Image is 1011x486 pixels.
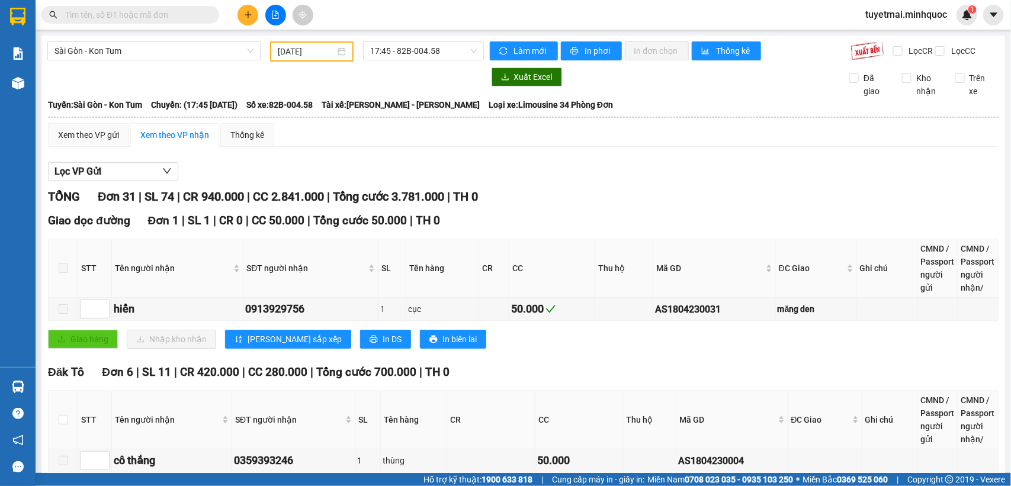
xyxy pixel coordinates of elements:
span: | [247,189,250,204]
span: Lọc CC [946,44,977,57]
span: Sài Gòn - Kon Tum [54,42,253,60]
span: SL 11 [142,365,171,379]
span: Kho nhận [911,72,946,98]
span: caret-down [988,9,999,20]
span: Đơn 6 [102,365,133,379]
span: printer [570,47,580,56]
td: cô thắng [112,449,232,472]
span: Làm mới [514,44,548,57]
div: 50.000 [511,301,593,317]
span: | [307,214,310,227]
td: hiển [112,298,243,321]
span: Cung cấp máy in - giấy in: [552,473,644,486]
span: Tài xế: [PERSON_NAME] - [PERSON_NAME] [322,98,480,111]
span: printer [370,335,378,345]
span: SĐT người nhận [246,262,366,275]
span: | [410,214,413,227]
span: Đơn 1 [148,214,179,227]
span: | [136,365,139,379]
span: CC 2.841.000 [253,189,324,204]
span: check [545,304,556,314]
span: message [12,461,24,472]
span: | [327,189,330,204]
button: downloadNhập kho nhận [127,330,216,349]
span: CR 0 [219,214,243,227]
th: SL [378,239,406,298]
span: Tổng cước 50.000 [313,214,407,227]
th: CR [447,391,535,449]
button: Lọc VP Gửi [48,162,178,181]
span: Số xe: 82B-004.58 [246,98,313,111]
div: cô thắng [114,452,230,469]
span: | [177,189,180,204]
span: Đã giao [859,72,893,98]
th: Thu hộ [624,391,677,449]
button: printerIn DS [360,330,411,349]
button: sort-ascending[PERSON_NAME] sắp xếp [225,330,351,349]
span: 1 [970,5,974,14]
span: notification [12,434,24,446]
th: CR [479,239,509,298]
span: Trên xe [965,72,999,98]
span: Tên người nhận [115,262,231,275]
button: downloadXuất Excel [492,67,562,86]
span: [PERSON_NAME] sắp xếp [248,333,342,346]
span: | [310,365,313,379]
span: sync [499,47,509,56]
div: 0913929756 [245,301,376,317]
span: bar-chart [701,47,711,56]
th: Tên hàng [381,391,447,449]
span: Miền Bắc [803,473,888,486]
span: | [541,473,543,486]
span: | [174,365,177,379]
th: SL [355,391,381,449]
span: | [419,365,422,379]
span: Tên người nhận [115,413,220,426]
div: CMND / Passport người gửi [921,242,955,294]
span: question-circle [12,408,24,419]
button: printerIn biên lai [420,330,486,349]
div: 1 [380,302,404,316]
span: | [447,189,450,204]
span: | [213,214,216,227]
span: Xuất Excel [514,70,553,83]
th: Ghi chú [857,239,918,298]
span: search [49,11,57,19]
img: 9k= [850,41,884,60]
button: bar-chartThống kê [692,41,761,60]
th: Ghi chú [862,391,918,449]
div: Xem theo VP nhận [140,128,209,141]
span: CC 50.000 [252,214,304,227]
td: AS1804230004 [676,449,788,472]
span: CR 420.000 [180,365,239,379]
div: CMND / Passport người gửi [921,394,955,446]
span: Mã GD [656,262,763,275]
b: Tuyến: Sài Gòn - Kon Tum [48,100,142,110]
span: download [501,73,509,82]
button: printerIn phơi [561,41,622,60]
th: Tên hàng [406,239,479,298]
div: cục [408,302,477,316]
span: Thống kê [716,44,752,57]
span: SL 74 [145,189,174,204]
button: caret-down [983,5,1004,25]
th: Thu hộ [595,239,653,298]
div: Thống kê [230,128,264,141]
div: măng den [778,302,855,316]
span: Tổng cước 3.781.000 [333,189,444,204]
span: TH 0 [425,365,450,379]
span: Giao dọc đường [48,214,130,227]
div: 1 [357,454,378,467]
span: Tổng cước 700.000 [316,365,416,379]
span: down [162,166,172,176]
sup: 1 [968,5,977,14]
td: 0913929756 [243,298,378,321]
button: aim [293,5,313,25]
span: ⚪️ [796,477,800,482]
span: tuyetmai.minhquoc [856,7,957,22]
span: CR 940.000 [183,189,244,204]
th: CC [509,239,595,298]
span: | [242,365,245,379]
th: STT [78,391,112,449]
button: syncLàm mới [490,41,558,60]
